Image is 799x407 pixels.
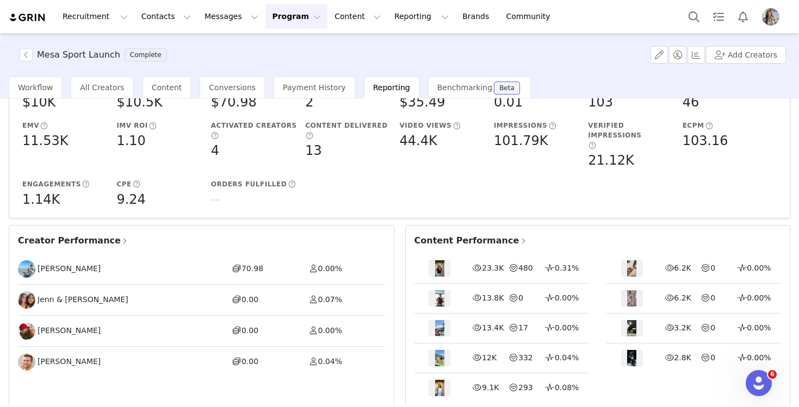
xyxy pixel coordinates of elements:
[710,293,715,302] span: 0
[747,353,771,362] span: 0.00%
[241,295,258,304] span: 0.00
[18,83,53,92] span: Workflow
[683,92,699,112] h5: 46
[328,4,387,29] button: Content
[518,264,533,272] span: 480
[318,357,342,366] span: 0.04%
[747,264,771,272] span: 0.00%
[414,234,528,247] span: Content Performance
[22,179,81,189] h5: Engagements
[456,4,499,29] a: Brands
[116,190,145,209] h5: 9.24
[125,48,167,61] span: Complete
[18,260,35,278] img: 50f43f4f-1ce1-42f1-84b6-3c75c3111d37--s.jpg
[437,83,492,92] span: Benchmarking
[706,46,786,64] button: Add Creators
[518,293,523,302] span: 0
[555,383,579,392] span: 0.08%
[211,179,287,189] h5: Orders Fulfilled
[283,83,346,92] span: Payment History
[710,264,715,272] span: 0
[18,234,129,247] span: Creator Performance
[305,92,313,112] h5: 2
[588,92,613,112] h5: 103
[674,264,691,272] span: 6.2K
[18,322,35,340] img: ae224091-827e-42e5-9b93-b2d8845bf998--s.jpg
[116,92,162,112] h5: $10.5K
[209,83,256,92] span: Conversions
[400,131,437,151] h5: 44.4K
[318,295,342,304] span: 0.07%
[9,12,47,23] img: grin logo
[518,383,533,392] span: 293
[627,260,636,277] img: content thumbnail
[305,121,388,130] h5: Content Delivered
[482,264,504,272] span: 23.3K
[20,48,171,61] span: [object Object]
[265,4,327,29] button: Program
[674,293,691,302] span: 6.2K
[116,121,147,130] h5: IMV ROI
[627,320,636,336] img: content thumbnail
[38,294,128,305] span: Jenn & [PERSON_NAME]
[755,8,790,26] button: Profile
[241,326,258,335] span: 0.00
[211,92,257,112] h5: $70.98
[388,4,455,29] button: Reporting
[674,323,691,332] span: 3.2K
[435,290,444,306] img: content thumbnail
[18,353,35,371] img: ae4fd13e-f2c3-4628-9b08-ce841252f1cb.jpg
[435,320,444,336] img: content thumbnail
[482,323,504,332] span: 13.4K
[22,131,68,151] h5: 11.53K
[707,4,730,29] a: Tasks
[683,131,728,151] h5: 103.16
[22,92,56,112] h5: $10K
[38,325,101,336] span: [PERSON_NAME]
[211,190,220,209] h5: --
[116,131,145,151] h5: 1.10
[627,290,636,306] img: content thumbnail
[482,383,499,392] span: 9.1K
[152,83,182,92] span: Content
[22,190,60,209] h5: 1.14K
[211,141,219,160] h5: 4
[38,356,101,367] span: [PERSON_NAME]
[435,350,444,366] img: content thumbnail
[305,141,322,160] h5: 13
[198,4,265,29] button: Messages
[710,353,715,362] span: 0
[400,121,452,130] h5: Video Views
[135,4,197,29] button: Contacts
[482,353,497,362] span: 12K
[37,48,120,61] h3: Mesa Sport Launch
[435,260,444,277] img: content thumbnail
[18,291,35,309] img: 23436b43-19b3-46c1-aeb3-51497f51a7d2.jpg
[682,4,706,29] button: Search
[494,121,547,130] h5: Impressions
[22,121,39,130] h5: EMV
[373,83,410,92] span: Reporting
[518,323,528,332] span: 17
[746,370,772,396] iframe: Intercom live chat
[499,85,515,91] div: Beta
[588,151,634,170] h5: 21.12K
[211,121,297,130] h5: Activated Creators
[674,353,691,362] span: 2.8K
[555,353,579,362] span: 0.04%
[400,92,445,112] h5: $35.49
[241,264,263,273] span: 70.98
[588,121,677,140] h5: Verified Impressions
[494,92,523,112] h5: 0.01
[435,380,444,396] img: content thumbnail
[116,179,131,189] h5: CPE
[710,323,715,332] span: 0
[56,4,134,29] button: Recruitment
[683,121,704,130] h5: eCPM
[318,326,342,335] span: 0.00%
[318,264,342,273] span: 0.00%
[500,4,562,29] a: Community
[747,293,771,302] span: 0.00%
[555,293,579,302] span: 0.00%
